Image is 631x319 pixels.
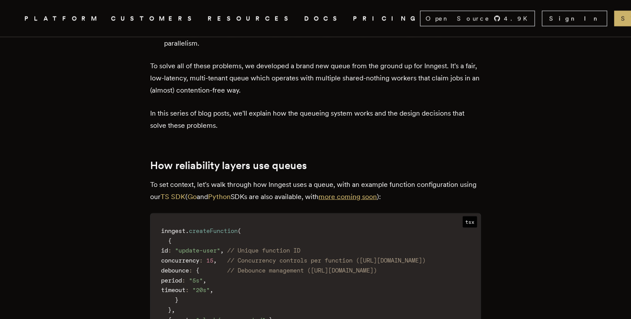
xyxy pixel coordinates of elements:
[189,266,192,273] span: :
[150,178,481,203] p: To set context, let's walk through how Inngest uses a queue, with an example function configurati...
[203,276,206,283] span: ,
[175,296,178,303] span: }
[426,14,490,23] span: Open Source
[111,13,197,24] a: CUSTOMERS
[185,286,189,293] span: :
[188,192,197,200] a: Go
[182,276,185,283] span: :
[24,13,101,24] button: PLATFORM
[353,13,420,24] a: PRICING
[168,306,171,313] span: }
[189,276,203,283] span: "5s"
[161,256,199,263] span: concurrency
[227,246,300,253] span: // Unique function ID
[238,227,241,234] span: (
[161,192,185,200] a: TS SDK
[168,246,171,253] span: :
[161,246,168,253] span: id
[199,256,203,263] span: :
[150,60,481,96] p: To solve all of these problems, we developed a brand new queue from the ground up for Inngest. It...
[161,227,185,234] span: inngest
[220,246,224,253] span: ,
[206,256,213,263] span: 15
[208,13,294,24] button: RESOURCES
[189,227,238,234] span: createFunction
[185,227,189,234] span: .
[150,159,481,171] h2: How reliability layers use queues
[168,237,171,244] span: {
[196,266,199,273] span: {
[161,276,182,283] span: period
[304,13,342,24] a: DOCS
[210,286,213,293] span: ,
[161,286,185,293] span: timeout
[213,256,217,263] span: ,
[192,286,210,293] span: "20s"
[227,266,377,273] span: // Debounce management ([URL][DOMAIN_NAME])
[319,192,377,200] a: more coming soon
[208,192,231,200] a: Python
[175,246,220,253] span: "update-user"
[504,14,533,23] span: 4.9 K
[161,266,189,273] span: debounce
[150,107,481,131] p: In this series of blog posts, we'll explain how the queueing system works and the design decision...
[463,216,477,227] span: tsx
[171,306,175,313] span: ,
[227,256,426,263] span: // Concurrency controls per function ([URL][DOMAIN_NAME])
[542,10,607,26] a: Sign In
